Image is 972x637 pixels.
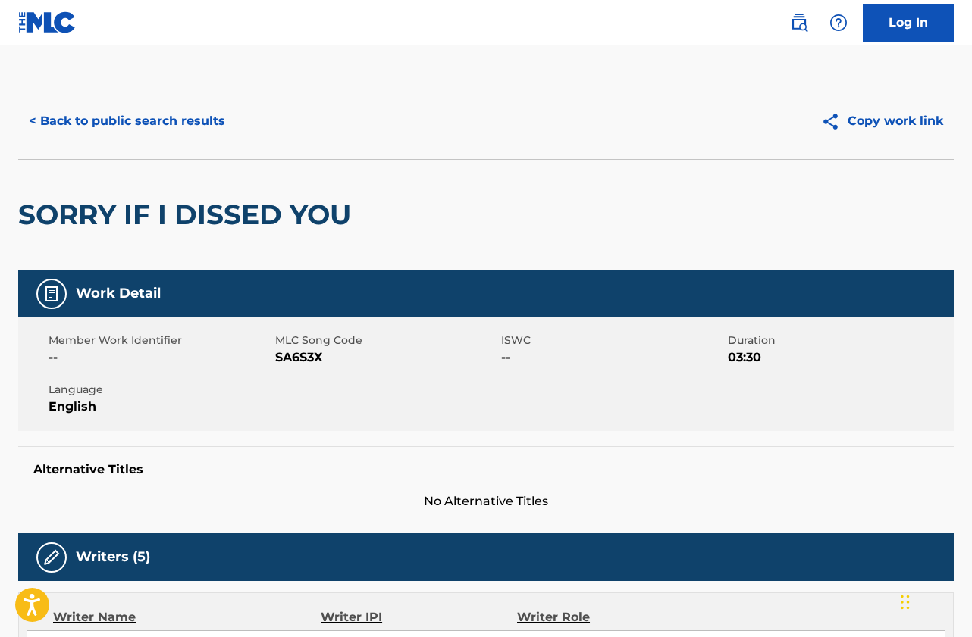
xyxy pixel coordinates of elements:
[18,492,954,511] span: No Alternative Titles
[784,8,814,38] a: Public Search
[896,564,972,637] iframe: Chat Widget
[821,112,848,131] img: Copy work link
[42,285,61,303] img: Work Detail
[790,14,808,32] img: search
[53,608,321,626] div: Writer Name
[18,11,77,33] img: MLC Logo
[49,333,271,348] span: Member Work Identifier
[76,548,150,566] h5: Writers (5)
[863,4,954,42] a: Log In
[49,348,271,367] span: --
[501,348,724,367] span: --
[275,348,498,367] span: SA6S3X
[275,333,498,348] span: MLC Song Code
[321,608,517,626] div: Writer IPI
[823,8,854,38] div: Help
[728,348,951,367] span: 03:30
[33,462,939,477] h5: Alternative Titles
[501,333,724,348] span: ISWC
[49,382,271,398] span: Language
[829,14,848,32] img: help
[811,102,954,140] button: Copy work link
[18,198,359,232] h2: SORRY IF I DISSED YOU
[42,548,61,567] img: Writers
[76,285,161,302] h5: Work Detail
[728,333,951,348] span: Duration
[18,102,236,140] button: < Back to public search results
[517,608,695,626] div: Writer Role
[49,398,271,416] span: English
[901,579,910,625] div: Drag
